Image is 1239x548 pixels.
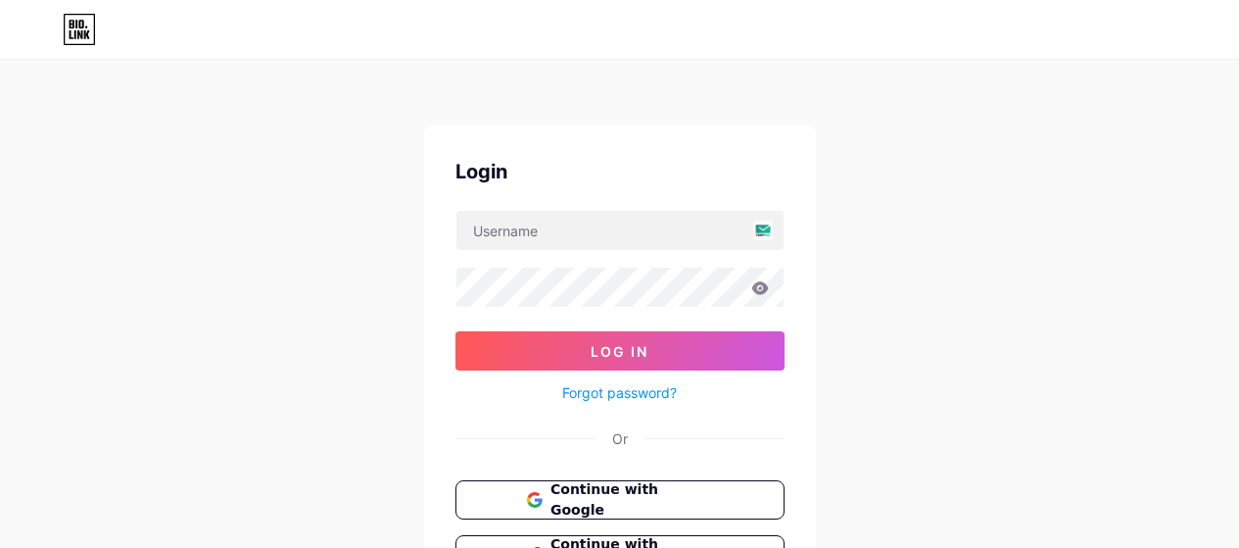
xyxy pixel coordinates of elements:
a: Forgot password? [562,382,677,403]
span: Continue with Google [550,479,712,521]
input: Username [456,211,784,250]
button: Log In [455,331,785,371]
div: Or [612,428,628,449]
div: Login [455,157,785,186]
span: Log In [591,343,648,360]
button: Continue with Google [455,480,785,520]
